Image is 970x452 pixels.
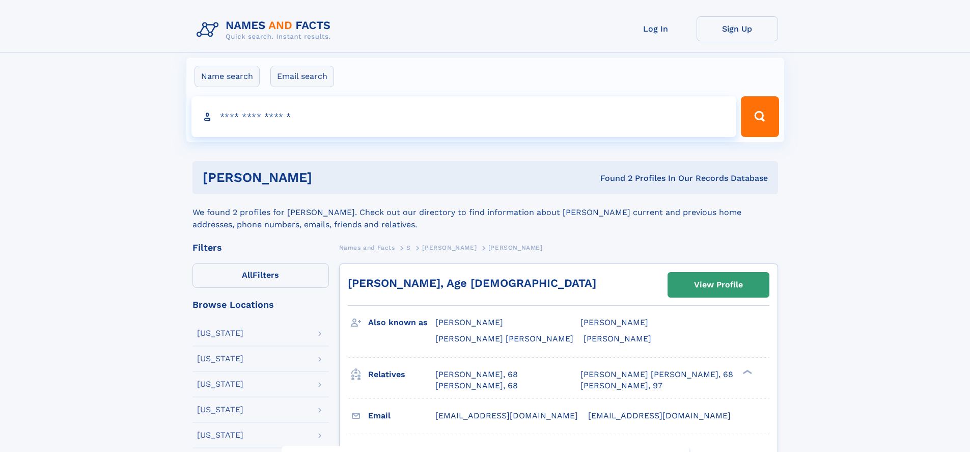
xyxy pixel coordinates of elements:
a: Sign Up [697,16,778,41]
div: ❯ [740,368,753,375]
span: [PERSON_NAME] [422,244,477,251]
div: Browse Locations [192,300,329,309]
a: [PERSON_NAME] [PERSON_NAME], 68 [580,369,733,380]
label: Filters [192,263,329,288]
h1: [PERSON_NAME] [203,171,456,184]
span: [EMAIL_ADDRESS][DOMAIN_NAME] [435,411,578,420]
div: View Profile [694,273,743,297]
input: search input [191,96,737,137]
span: [PERSON_NAME] [PERSON_NAME] [435,334,573,343]
span: All [242,270,253,280]
a: Names and Facts [339,241,395,254]
label: Name search [195,66,260,87]
div: [US_STATE] [197,431,243,439]
a: [PERSON_NAME], 68 [435,380,518,391]
a: [PERSON_NAME] [422,241,477,254]
label: Email search [270,66,334,87]
div: [US_STATE] [197,329,243,337]
span: [PERSON_NAME] [584,334,651,343]
span: [PERSON_NAME] [435,317,503,327]
a: [PERSON_NAME], 97 [580,380,662,391]
h3: Also known as [368,314,435,331]
button: Search Button [741,96,779,137]
a: [PERSON_NAME], 68 [435,369,518,380]
a: [PERSON_NAME], Age [DEMOGRAPHIC_DATA] [348,277,596,289]
div: Found 2 Profiles In Our Records Database [456,173,768,184]
span: [EMAIL_ADDRESS][DOMAIN_NAME] [588,411,731,420]
h3: Relatives [368,366,435,383]
div: [US_STATE] [197,355,243,363]
a: S [406,241,411,254]
div: [US_STATE] [197,406,243,414]
span: [PERSON_NAME] [488,244,543,251]
div: [US_STATE] [197,380,243,388]
span: [PERSON_NAME] [580,317,648,327]
div: Filters [192,243,329,252]
a: View Profile [668,273,769,297]
div: We found 2 profiles for [PERSON_NAME]. Check out our directory to find information about [PERSON_... [192,194,778,231]
h3: Email [368,407,435,424]
a: Log In [615,16,697,41]
span: S [406,244,411,251]
img: Logo Names and Facts [192,16,339,44]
